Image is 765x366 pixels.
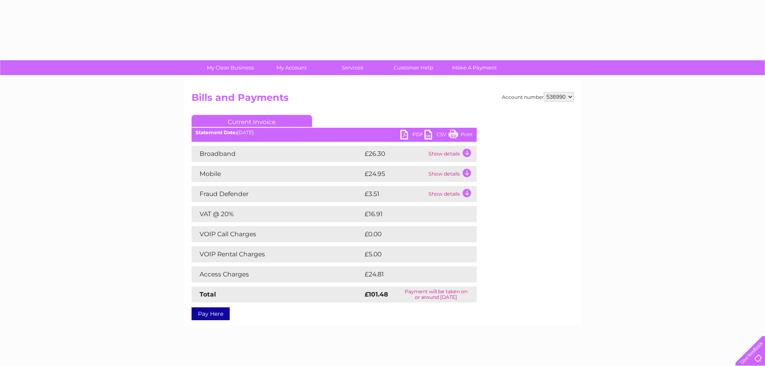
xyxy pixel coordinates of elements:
[449,130,473,141] a: Print
[502,92,574,102] div: Account number
[363,146,426,162] td: £26.30
[441,60,508,75] a: Make A Payment
[363,166,426,182] td: £24.95
[426,186,477,202] td: Show details
[400,130,424,141] a: PDF
[192,115,312,127] a: Current Invoice
[192,130,477,135] div: [DATE]
[363,206,459,222] td: £16.91
[192,166,363,182] td: Mobile
[192,186,363,202] td: Fraud Defender
[363,246,458,262] td: £5.00
[426,166,477,182] td: Show details
[380,60,447,75] a: Customer Help
[365,290,388,298] strong: £101.48
[197,60,263,75] a: My Clear Business
[426,146,477,162] td: Show details
[192,266,363,282] td: Access Charges
[424,130,449,141] a: CSV
[396,286,476,303] td: Payment will be taken on or around [DATE]
[258,60,324,75] a: My Account
[196,129,237,135] b: Statement Date:
[363,186,426,202] td: £3.51
[192,226,363,242] td: VOIP Call Charges
[192,206,363,222] td: VAT @ 20%
[363,226,458,242] td: £0.00
[319,60,386,75] a: Services
[192,246,363,262] td: VOIP Rental Charges
[192,307,230,320] a: Pay Here
[200,290,216,298] strong: Total
[192,92,574,107] h2: Bills and Payments
[363,266,460,282] td: £24.81
[192,146,363,162] td: Broadband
